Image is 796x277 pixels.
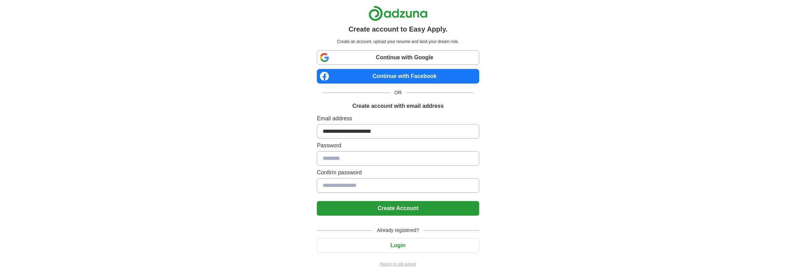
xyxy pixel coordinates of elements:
[317,168,479,177] label: Confirm password
[317,69,479,84] a: Continue with Facebook
[317,201,479,216] button: Create Account
[348,24,448,34] h1: Create account to Easy Apply.
[318,38,477,45] p: Create an account, upload your resume and land your dream role.
[317,114,479,123] label: Email address
[317,141,479,150] label: Password
[369,6,427,21] img: Adzuna logo
[317,238,479,253] button: Login
[373,227,423,234] span: Already registered?
[317,242,479,248] a: Login
[390,89,406,96] span: OR
[352,102,443,110] h1: Create account with email address
[317,261,479,267] a: Return to job advert
[317,50,479,65] a: Continue with Google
